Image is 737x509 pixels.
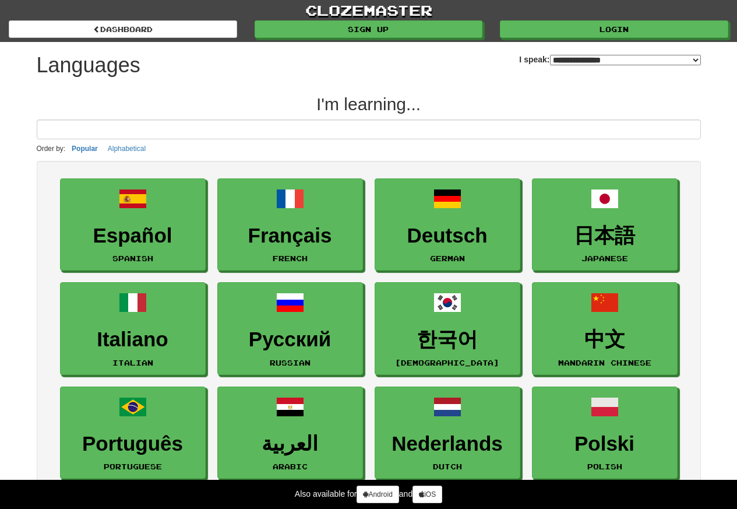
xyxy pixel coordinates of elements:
button: Popular [68,142,101,155]
small: Mandarin Chinese [558,359,651,367]
select: I speak: [550,55,701,65]
small: French [273,254,308,262]
a: 日本語Japanese [532,178,678,271]
a: 한국어[DEMOGRAPHIC_DATA] [375,282,520,375]
h1: Languages [37,54,140,77]
small: Order by: [37,145,66,153]
h3: Русский [224,328,357,351]
a: PolskiPolish [532,387,678,479]
small: [DEMOGRAPHIC_DATA] [395,359,499,367]
a: dashboard [9,20,237,38]
h2: I'm learning... [37,94,701,114]
h3: Français [224,224,357,247]
small: Arabic [273,462,308,471]
a: العربيةArabic [217,387,363,479]
a: Sign up [255,20,483,38]
h3: Deutsch [381,224,514,247]
h3: Nederlands [381,433,514,455]
a: 中文Mandarin Chinese [532,282,678,375]
small: Polish [587,462,622,471]
a: NederlandsDutch [375,387,520,479]
a: iOS [412,486,442,503]
h3: 中文 [538,328,671,351]
h3: 한국어 [381,328,514,351]
a: Android [357,486,399,503]
small: German [430,254,465,262]
h3: 日本語 [538,224,671,247]
small: Spanish [112,254,153,262]
button: Alphabetical [104,142,149,155]
a: РусскийRussian [217,282,363,375]
small: Italian [112,359,153,367]
h3: Español [66,224,199,247]
a: DeutschGerman [375,178,520,271]
small: Japanese [581,254,628,262]
a: Login [500,20,728,38]
a: FrançaisFrench [217,178,363,271]
a: ItalianoItalian [60,282,206,375]
a: PortuguêsPortuguese [60,387,206,479]
small: Portuguese [104,462,162,471]
small: Dutch [433,462,462,471]
h3: Português [66,433,199,455]
small: Russian [270,359,311,367]
h3: Polski [538,433,671,455]
label: I speak: [519,54,700,65]
h3: العربية [224,433,357,455]
a: EspañolSpanish [60,178,206,271]
h3: Italiano [66,328,199,351]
